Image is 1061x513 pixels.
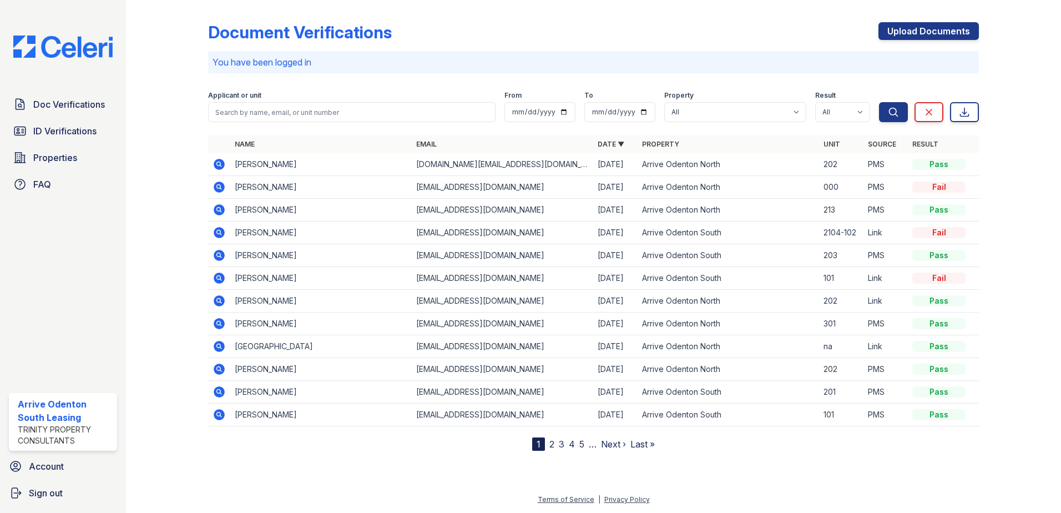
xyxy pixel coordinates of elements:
[18,424,113,446] div: Trinity Property Consultants
[538,495,594,504] a: Terms of Service
[593,267,638,290] td: [DATE]
[819,335,863,358] td: na
[863,153,908,176] td: PMS
[598,140,624,148] a: Date ▼
[598,495,600,504] div: |
[33,124,97,138] span: ID Verifications
[235,140,255,148] a: Name
[863,404,908,426] td: PMS
[593,381,638,404] td: [DATE]
[584,91,593,100] label: To
[593,244,638,267] td: [DATE]
[559,439,564,450] a: 3
[412,153,593,176] td: [DOMAIN_NAME][EMAIL_ADDRESS][DOMAIN_NAME]
[819,244,863,267] td: 203
[819,222,863,244] td: 2104-102
[912,227,966,238] div: Fail
[412,404,593,426] td: [EMAIL_ADDRESS][DOMAIN_NAME]
[4,36,122,58] img: CE_Logo_Blue-a8612792a0a2168367f1c8372b55b34899dd931a85d93a1a3d3e32e68fde9ad4.png
[912,204,966,215] div: Pass
[33,178,51,191] span: FAQ
[863,199,908,222] td: PMS
[230,358,412,381] td: [PERSON_NAME]
[823,140,840,148] a: Unit
[29,486,63,500] span: Sign out
[664,91,694,100] label: Property
[863,222,908,244] td: Link
[230,244,412,267] td: [PERSON_NAME]
[579,439,584,450] a: 5
[912,409,966,420] div: Pass
[638,199,819,222] td: Arrive Odenton North
[213,56,974,69] p: You have been logged in
[604,495,650,504] a: Privacy Policy
[412,222,593,244] td: [EMAIL_ADDRESS][DOMAIN_NAME]
[504,91,522,100] label: From
[4,482,122,504] a: Sign out
[912,159,966,170] div: Pass
[868,140,896,148] a: Source
[819,404,863,426] td: 101
[863,358,908,381] td: PMS
[9,120,117,142] a: ID Verifications
[593,199,638,222] td: [DATE]
[863,381,908,404] td: PMS
[230,222,412,244] td: [PERSON_NAME]
[9,173,117,195] a: FAQ
[230,199,412,222] td: [PERSON_NAME]
[230,267,412,290] td: [PERSON_NAME]
[863,176,908,199] td: PMS
[593,358,638,381] td: [DATE]
[412,290,593,313] td: [EMAIL_ADDRESS][DOMAIN_NAME]
[638,153,819,176] td: Arrive Odenton North
[815,91,836,100] label: Result
[412,244,593,267] td: [EMAIL_ADDRESS][DOMAIN_NAME]
[208,91,261,100] label: Applicant or unit
[4,455,122,477] a: Account
[230,313,412,335] td: [PERSON_NAME]
[230,153,412,176] td: [PERSON_NAME]
[593,404,638,426] td: [DATE]
[638,404,819,426] td: Arrive Odenton South
[642,140,679,148] a: Property
[9,147,117,169] a: Properties
[819,313,863,335] td: 301
[412,176,593,199] td: [EMAIL_ADDRESS][DOMAIN_NAME]
[863,290,908,313] td: Link
[638,358,819,381] td: Arrive Odenton North
[412,313,593,335] td: [EMAIL_ADDRESS][DOMAIN_NAME]
[593,313,638,335] td: [DATE]
[878,22,979,40] a: Upload Documents
[208,102,496,122] input: Search by name, email, or unit number
[819,358,863,381] td: 202
[912,295,966,306] div: Pass
[593,335,638,358] td: [DATE]
[230,290,412,313] td: [PERSON_NAME]
[9,93,117,115] a: Doc Verifications
[863,267,908,290] td: Link
[638,244,819,267] td: Arrive Odenton South
[230,404,412,426] td: [PERSON_NAME]
[589,437,597,451] span: …
[593,176,638,199] td: [DATE]
[912,341,966,352] div: Pass
[819,176,863,199] td: 000
[638,335,819,358] td: Arrive Odenton North
[532,437,545,451] div: 1
[819,381,863,404] td: 201
[638,267,819,290] td: Arrive Odenton South
[638,176,819,199] td: Arrive Odenton North
[912,140,938,148] a: Result
[863,244,908,267] td: PMS
[230,335,412,358] td: [GEOGRAPHIC_DATA]
[549,439,554,450] a: 2
[569,439,575,450] a: 4
[416,140,437,148] a: Email
[33,151,77,164] span: Properties
[912,318,966,329] div: Pass
[230,176,412,199] td: [PERSON_NAME]
[412,381,593,404] td: [EMAIL_ADDRESS][DOMAIN_NAME]
[33,98,105,111] span: Doc Verifications
[29,460,64,473] span: Account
